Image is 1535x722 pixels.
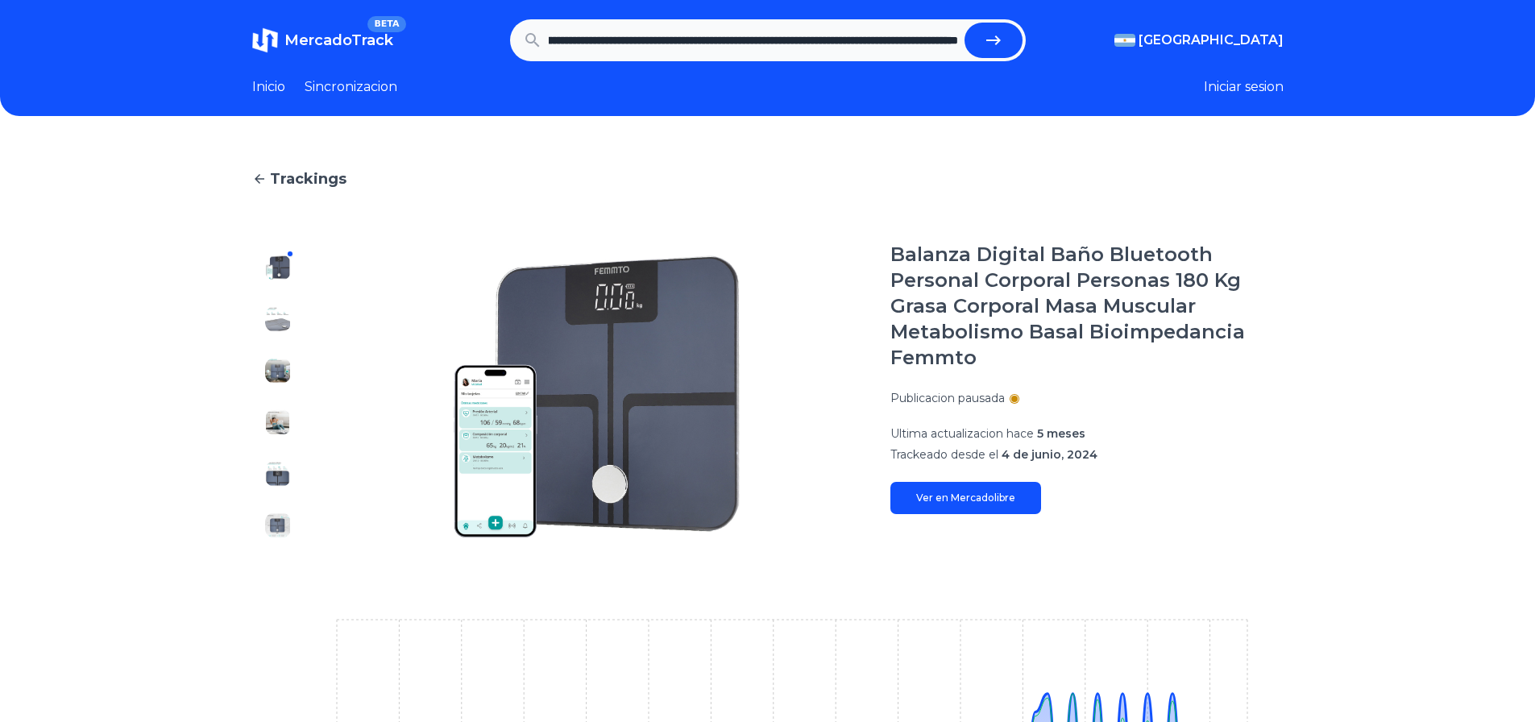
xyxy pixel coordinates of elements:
[270,168,346,190] span: Trackings
[265,255,291,280] img: Balanza Digital Baño Bluetooth Personal Corporal Personas 180 Kg Grasa Corporal Masa Muscular Met...
[336,242,858,551] img: Balanza Digital Baño Bluetooth Personal Corporal Personas 180 Kg Grasa Corporal Masa Muscular Met...
[252,27,393,53] a: MercadoTrackBETA
[252,77,285,97] a: Inicio
[890,426,1034,441] span: Ultima actualizacion hace
[284,31,393,49] span: MercadoTrack
[252,168,1284,190] a: Trackings
[252,27,278,53] img: MercadoTrack
[305,77,397,97] a: Sincronizacion
[1204,77,1284,97] button: Iniciar sesion
[1037,426,1085,441] span: 5 meses
[890,482,1041,514] a: Ver en Mercadolibre
[1114,34,1135,47] img: Argentina
[265,409,291,435] img: Balanza Digital Baño Bluetooth Personal Corporal Personas 180 Kg Grasa Corporal Masa Muscular Met...
[1114,31,1284,50] button: [GEOGRAPHIC_DATA]
[890,447,998,462] span: Trackeado desde el
[265,461,291,487] img: Balanza Digital Baño Bluetooth Personal Corporal Personas 180 Kg Grasa Corporal Masa Muscular Met...
[367,16,405,32] span: BETA
[890,390,1005,406] p: Publicacion pausada
[265,306,291,332] img: Balanza Digital Baño Bluetooth Personal Corporal Personas 180 Kg Grasa Corporal Masa Muscular Met...
[1002,447,1097,462] span: 4 de junio, 2024
[265,512,291,538] img: Balanza Digital Baño Bluetooth Personal Corporal Personas 180 Kg Grasa Corporal Masa Muscular Met...
[890,242,1284,371] h1: Balanza Digital Baño Bluetooth Personal Corporal Personas 180 Kg Grasa Corporal Masa Muscular Met...
[265,358,291,384] img: Balanza Digital Baño Bluetooth Personal Corporal Personas 180 Kg Grasa Corporal Masa Muscular Met...
[1139,31,1284,50] span: [GEOGRAPHIC_DATA]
